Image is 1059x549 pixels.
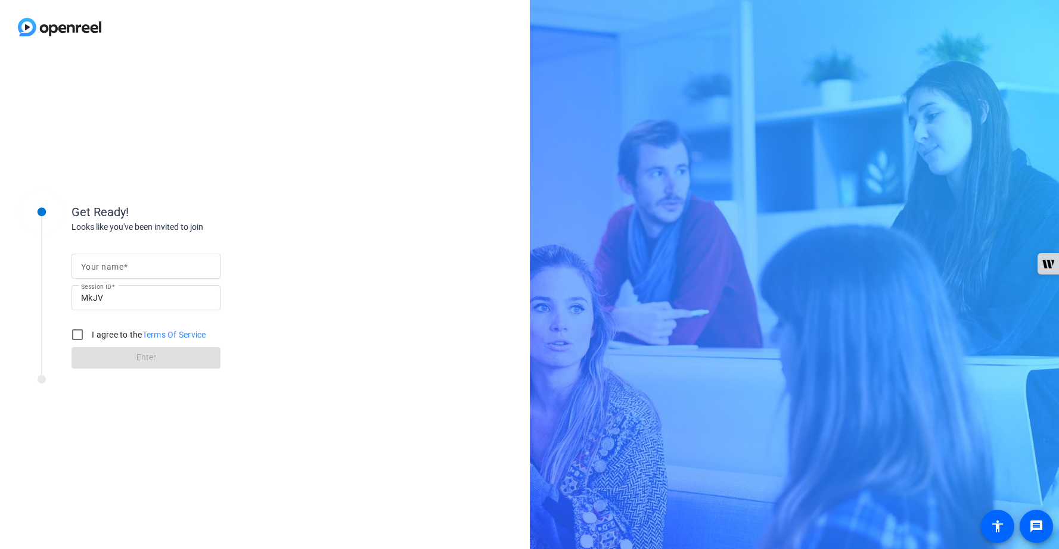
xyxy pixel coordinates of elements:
div: Looks like you've been invited to join [72,221,310,233]
mat-icon: accessibility [990,519,1005,534]
mat-label: Your name [81,262,123,272]
div: Get Ready! [72,203,310,221]
mat-icon: message [1029,519,1044,534]
mat-label: Session ID [81,283,111,290]
label: I agree to the [89,329,206,341]
a: Terms Of Service [142,330,206,339]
